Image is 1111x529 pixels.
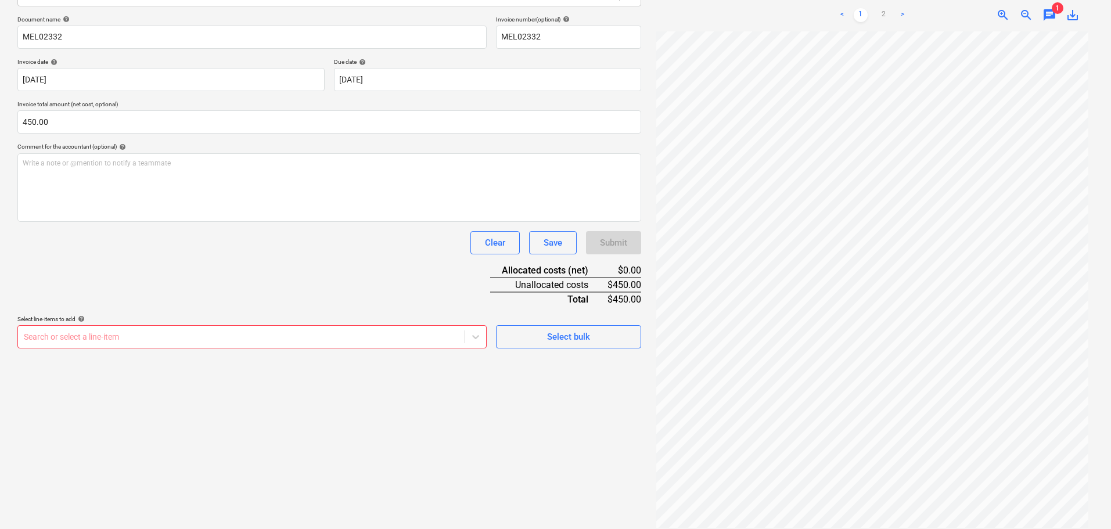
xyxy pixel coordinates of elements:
div: Due date [334,58,641,66]
input: Invoice total amount (net cost, optional) [17,110,641,134]
button: Save [529,231,577,254]
span: save_alt [1066,8,1080,22]
div: Save [544,235,562,250]
div: Comment for the accountant (optional) [17,143,641,150]
input: Document name [17,26,487,49]
span: help [48,59,57,66]
span: help [357,59,366,66]
a: Page 2 [877,8,891,22]
div: Allocated costs (net) [490,264,607,278]
a: Next page [896,8,909,22]
iframe: Chat Widget [1053,473,1111,529]
input: Invoice number [496,26,641,49]
button: Select bulk [496,325,641,348]
span: chat [1042,8,1056,22]
div: Select bulk [547,329,590,344]
div: Invoice date [17,58,325,66]
input: Invoice date not specified [17,68,325,91]
div: $450.00 [607,292,641,306]
div: Clear [485,235,505,250]
div: Invoice number (optional) [496,16,641,23]
div: $0.00 [607,264,641,278]
span: 1 [1052,2,1063,14]
a: Previous page [835,8,849,22]
span: zoom_in [996,8,1010,22]
span: help [75,315,85,322]
div: Select line-items to add [17,315,487,323]
p: Invoice total amount (net cost, optional) [17,100,641,110]
div: Total [490,292,607,306]
div: Document name [17,16,487,23]
div: $450.00 [607,278,641,292]
button: Clear [470,231,520,254]
span: help [60,16,70,23]
span: zoom_out [1019,8,1033,22]
div: Unallocated costs [490,278,607,292]
span: help [117,143,126,150]
span: help [560,16,570,23]
a: Page 1 is your current page [854,8,868,22]
input: Due date not specified [334,68,641,91]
